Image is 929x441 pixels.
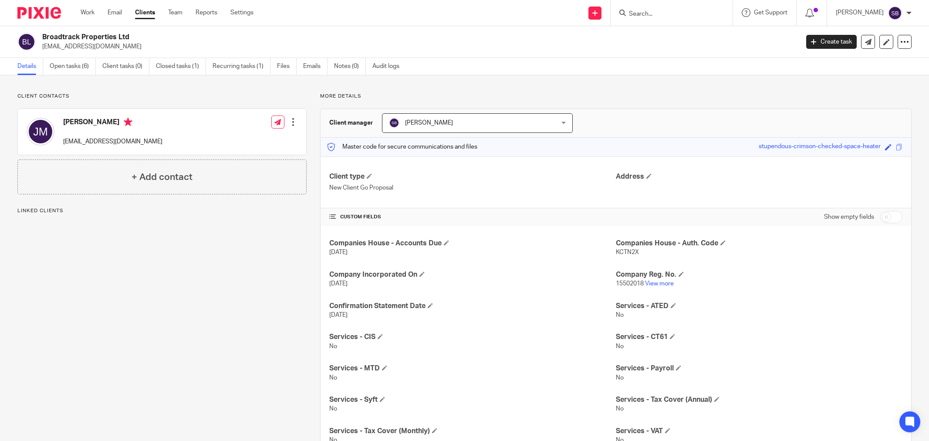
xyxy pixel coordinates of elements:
h4: Company Incorporated On [329,270,616,279]
a: Client tasks (0) [102,58,149,75]
p: [PERSON_NAME] [836,8,884,17]
a: Reports [196,8,217,17]
span: No [616,312,624,318]
span: No [329,343,337,349]
h4: Services - VAT [616,427,902,436]
i: Primary [124,118,132,126]
h4: Company Reg. No. [616,270,902,279]
a: Settings [230,8,253,17]
span: Get Support [754,10,787,16]
a: Team [168,8,182,17]
p: Linked clients [17,207,307,214]
h2: Broadtrack Properties Ltd [42,33,643,42]
span: No [616,343,624,349]
img: svg%3E [389,118,399,128]
span: No [329,375,337,381]
h4: + Add contact [132,170,193,184]
label: Show empty fields [824,213,874,221]
a: Recurring tasks (1) [213,58,270,75]
h4: Services - CIS [329,332,616,342]
span: KCTN2X [616,249,639,255]
span: [DATE] [329,312,348,318]
p: Client contacts [17,93,307,100]
h4: Services - ATED [616,302,902,311]
p: More details [320,93,912,100]
a: Audit logs [372,58,406,75]
a: Emails [303,58,328,75]
h4: [PERSON_NAME] [63,118,162,129]
span: No [616,375,624,381]
span: No [329,406,337,412]
span: [DATE] [329,281,348,287]
h4: Client type [329,172,616,181]
span: 15502018 [616,281,644,287]
h4: Confirmation Statement Date [329,302,616,311]
h4: Companies House - Auth. Code [616,239,902,248]
a: Files [277,58,297,75]
span: No [616,406,624,412]
img: svg%3E [888,6,902,20]
h4: Services - Syft [329,395,616,404]
p: [EMAIL_ADDRESS][DOMAIN_NAME] [63,137,162,146]
a: Work [81,8,95,17]
span: [DATE] [329,249,348,255]
h4: Services - MTD [329,364,616,373]
a: View more [645,281,674,287]
a: Email [108,8,122,17]
input: Search [628,10,706,18]
p: New Client Go Proposal [329,183,616,192]
h3: Client manager [329,119,373,127]
img: Pixie [17,7,61,19]
a: Clients [135,8,155,17]
a: Details [17,58,43,75]
p: [EMAIL_ADDRESS][DOMAIN_NAME] [42,42,793,51]
h4: Services - Tax Cover (Annual) [616,395,902,404]
img: svg%3E [27,118,54,146]
span: [PERSON_NAME] [405,120,453,126]
img: svg%3E [17,33,36,51]
h4: Services - CT61 [616,332,902,342]
a: Open tasks (6) [50,58,96,75]
p: Master code for secure communications and files [327,142,477,151]
h4: Address [616,172,902,181]
a: Notes (0) [334,58,366,75]
a: Create task [806,35,857,49]
div: stupendous-crimson-checked-space-heater [759,142,881,152]
h4: Companies House - Accounts Due [329,239,616,248]
h4: Services - Tax Cover (Monthly) [329,427,616,436]
a: Closed tasks (1) [156,58,206,75]
h4: CUSTOM FIELDS [329,214,616,220]
h4: Services - Payroll [616,364,902,373]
